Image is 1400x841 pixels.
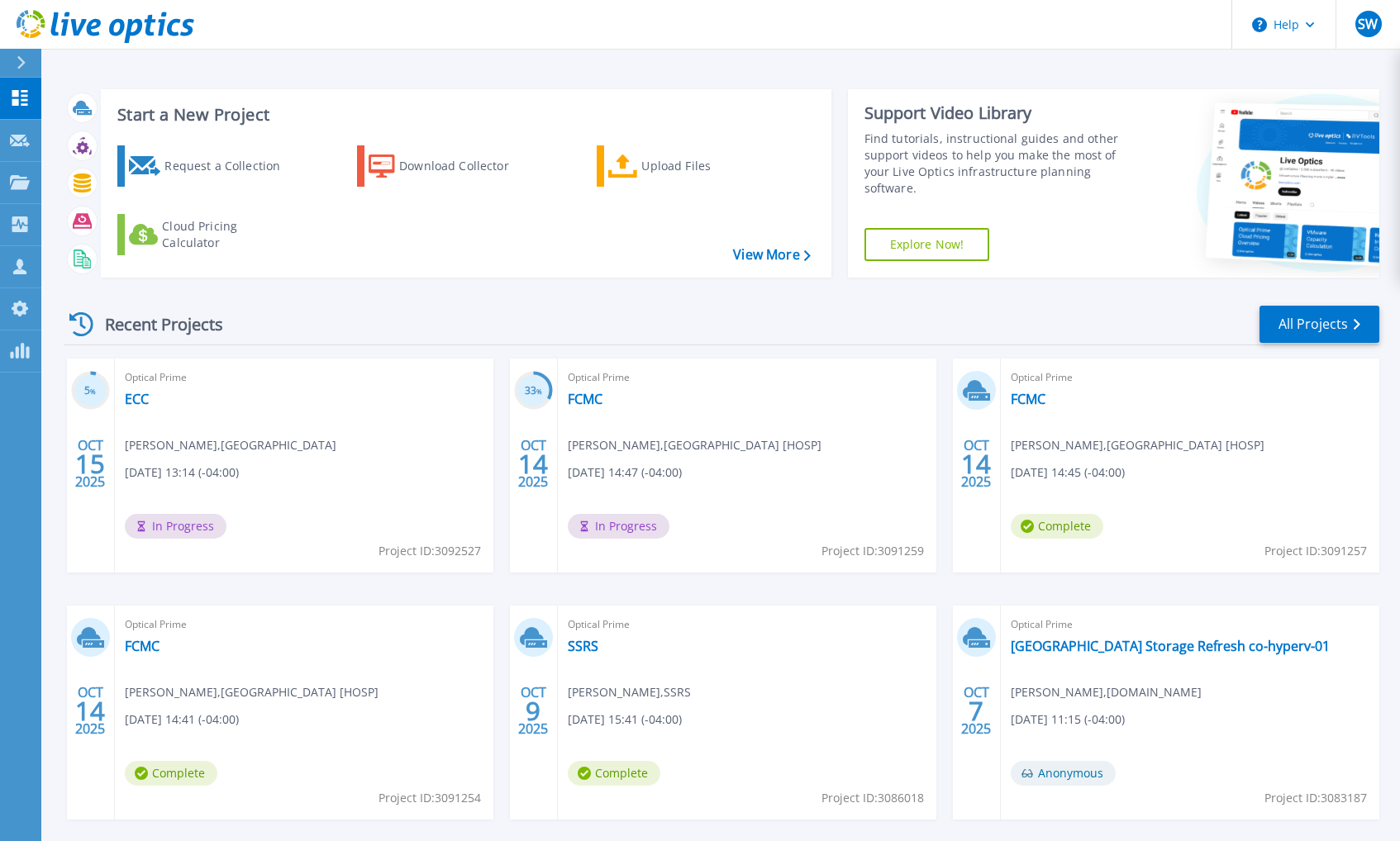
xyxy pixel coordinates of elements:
span: [PERSON_NAME] , [DOMAIN_NAME] [1011,683,1202,701]
div: Cloud Pricing Calculator [162,218,294,251]
a: Request a Collection [117,145,302,187]
a: Explore Now! [864,228,990,261]
a: Upload Files [597,145,781,187]
span: Optical Prime [1011,368,1369,387]
h3: 33 [514,382,553,401]
div: Request a Collection [164,150,297,183]
h3: 5 [71,382,110,401]
span: Complete [125,761,217,786]
a: FCMC [1011,391,1045,407]
span: [DATE] 15:41 (-04:00) [568,710,682,729]
h3: Start a New Project [117,106,810,124]
span: [DATE] 11:15 (-04:00) [1011,710,1125,729]
span: [PERSON_NAME] , [GEOGRAPHIC_DATA] [HOSP] [568,436,821,454]
span: 14 [518,457,548,471]
span: Optical Prime [125,615,483,634]
span: Optical Prime [568,615,926,634]
span: Project ID: 3092527 [379,542,481,560]
span: Optical Prime [125,368,483,387]
span: Project ID: 3091254 [379,789,481,807]
div: OCT 2025 [517,681,549,741]
span: [PERSON_NAME] , SSRS [568,683,691,701]
span: Anonymous [1011,761,1116,786]
span: In Progress [568,514,669,539]
a: FCMC [568,391,602,407]
div: OCT 2025 [517,434,549,494]
span: Project ID: 3091259 [821,542,924,560]
span: % [90,387,96,396]
span: [DATE] 14:41 (-04:00) [125,710,239,729]
span: Complete [1011,514,1103,539]
div: OCT 2025 [74,681,106,741]
a: ECC [125,391,149,407]
div: Download Collector [399,150,531,183]
span: [DATE] 14:47 (-04:00) [568,463,682,482]
span: [PERSON_NAME] , [GEOGRAPHIC_DATA] [HOSP] [1011,436,1264,454]
span: Optical Prime [568,368,926,387]
span: Optical Prime [1011,615,1369,634]
span: [PERSON_NAME] , [GEOGRAPHIC_DATA] [HOSP] [125,683,379,701]
span: 14 [75,704,105,718]
span: 15 [75,457,105,471]
div: Recent Projects [64,304,245,344]
a: All Projects [1260,306,1379,343]
span: In Progress [125,514,226,539]
div: OCT 2025 [960,434,992,494]
a: Cloud Pricing Calculator [117,214,302,255]
span: 7 [969,704,983,718]
div: OCT 2025 [74,434,106,494]
span: Project ID: 3091257 [1264,542,1367,560]
span: SW [1358,17,1378,31]
span: Project ID: 3086018 [821,789,924,807]
a: Download Collector [357,145,541,187]
span: [DATE] 13:14 (-04:00) [125,463,239,482]
a: FCMC [125,638,160,654]
span: 9 [526,704,540,718]
a: [GEOGRAPHIC_DATA] Storage Refresh co-hyperv-01 [1011,638,1330,654]
a: View More [733,247,810,263]
span: [DATE] 14:45 (-04:00) [1011,463,1125,482]
span: Project ID: 3083187 [1264,789,1367,807]
div: Upload Files [641,150,774,183]
span: [PERSON_NAME] , [GEOGRAPHIC_DATA] [125,436,336,454]
span: Complete [568,761,660,786]
span: % [536,387,542,396]
span: 14 [961,457,991,471]
div: Find tutorials, instructional guides and other support videos to help you make the most of your L... [864,131,1133,197]
div: Support Video Library [864,102,1133,124]
div: OCT 2025 [960,681,992,741]
a: SSRS [568,638,598,654]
